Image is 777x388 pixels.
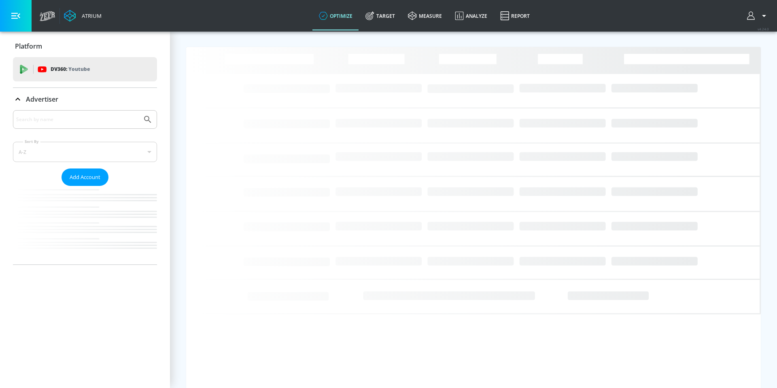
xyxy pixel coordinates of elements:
nav: list of Advertiser [13,186,157,264]
div: DV360: Youtube [13,57,157,81]
label: Sort By [23,139,40,144]
div: Advertiser [13,110,157,264]
a: Target [359,1,401,30]
div: Platform [13,35,157,58]
button: Add Account [62,168,108,186]
a: Analyze [448,1,494,30]
span: v 4.24.0 [758,27,769,31]
p: Advertiser [26,95,58,104]
div: A-Z [13,142,157,162]
a: measure [401,1,448,30]
a: Report [494,1,536,30]
p: DV360: [51,65,90,74]
input: Search by name [16,114,139,125]
a: optimize [312,1,359,30]
p: Platform [15,42,42,51]
p: Youtube [68,65,90,73]
a: Atrium [64,10,102,22]
div: Advertiser [13,88,157,111]
div: Atrium [79,12,102,19]
span: Add Account [70,173,100,182]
